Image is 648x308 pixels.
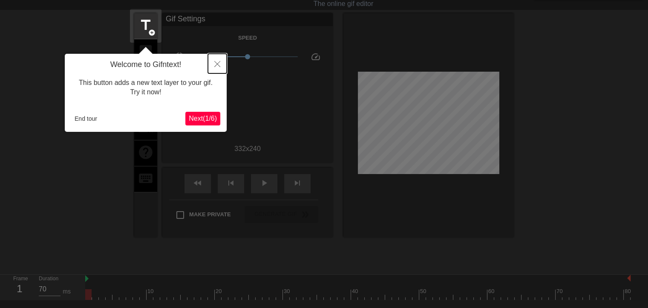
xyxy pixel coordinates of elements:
div: This button adds a new text layer to your gif. Try it now! [71,70,220,106]
button: Next [185,112,220,125]
span: Next ( 1 / 6 ) [189,115,217,122]
h4: Welcome to Gifntext! [71,60,220,70]
button: End tour [71,112,101,125]
button: Close [208,54,227,73]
